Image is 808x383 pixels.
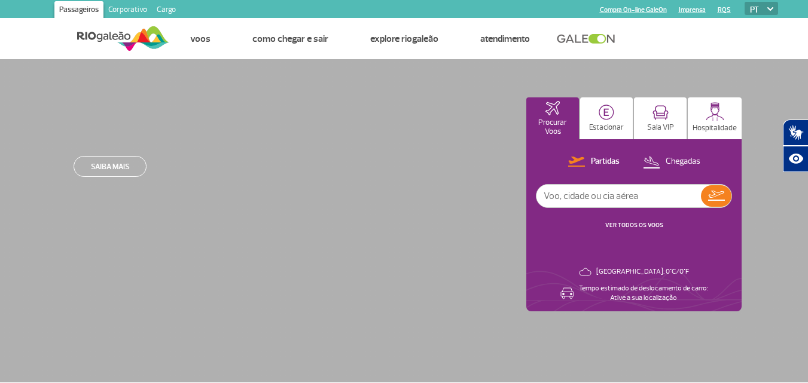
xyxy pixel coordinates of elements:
[783,120,808,146] button: Abrir tradutor de língua de sinais.
[653,105,669,120] img: vipRoom.svg
[783,146,808,172] button: Abrir recursos assistivos.
[536,185,701,207] input: Voo, cidade ou cia aérea
[706,102,724,121] img: hospitality.svg
[370,33,438,45] a: Explore RIOgaleão
[639,154,704,170] button: Chegadas
[589,123,624,132] p: Estacionar
[596,267,689,277] p: [GEOGRAPHIC_DATA]: 0°C/0°F
[579,284,708,303] p: Tempo estimado de deslocamento de carro: Ative a sua localização
[605,221,663,229] a: VER TODOS OS VOOS
[580,97,633,139] button: Estacionar
[591,156,620,167] p: Partidas
[532,118,573,136] p: Procurar Voos
[252,33,328,45] a: Como chegar e sair
[783,120,808,172] div: Plugin de acessibilidade da Hand Talk.
[718,6,731,14] a: RQS
[152,1,181,20] a: Cargo
[74,156,147,177] a: Saiba mais
[565,154,623,170] button: Partidas
[545,101,560,115] img: airplaneHomeActive.svg
[103,1,152,20] a: Corporativo
[600,6,667,14] a: Compra On-line GaleOn
[693,124,737,133] p: Hospitalidade
[54,1,103,20] a: Passageiros
[599,105,614,120] img: carParkingHome.svg
[688,97,742,139] button: Hospitalidade
[679,6,706,14] a: Imprensa
[666,156,700,167] p: Chegadas
[602,220,667,230] button: VER TODOS OS VOOS
[634,97,687,139] button: Sala VIP
[480,33,530,45] a: Atendimento
[190,33,211,45] a: Voos
[647,123,674,132] p: Sala VIP
[526,97,579,139] button: Procurar Voos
